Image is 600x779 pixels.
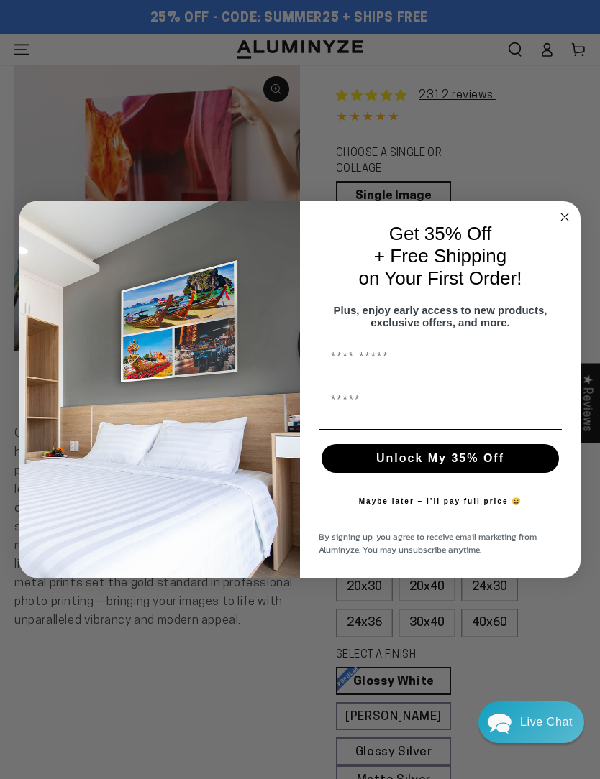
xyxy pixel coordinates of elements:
span: Plus, enjoy early access to new products, exclusive offers, and more. [334,304,547,328]
div: Chat widget toggle [478,701,584,743]
button: Unlock My 35% Off [322,444,559,473]
span: + Free Shipping [374,245,506,267]
button: Maybe later – I’ll pay full price 😅 [352,487,529,516]
button: Close dialog [556,208,573,226]
span: on Your First Order! [359,267,522,289]
img: underline [319,429,562,430]
img: 728e4f65-7e6c-44e2-b7d1-0292a396982f.jpeg [19,201,300,578]
span: Get 35% Off [389,223,492,244]
div: Contact Us Directly [520,701,573,743]
span: By signing up, you agree to receive email marketing from Aluminyze. You may unsubscribe anytime. [319,530,537,556]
